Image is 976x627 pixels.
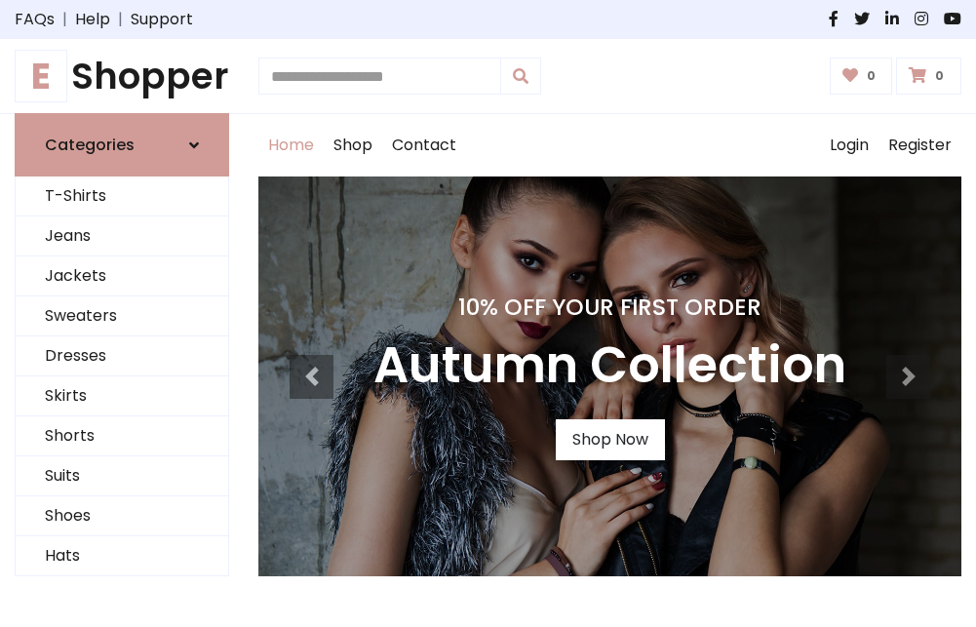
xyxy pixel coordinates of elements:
[16,216,228,256] a: Jeans
[16,336,228,376] a: Dresses
[258,114,324,176] a: Home
[373,336,846,396] h3: Autumn Collection
[830,58,893,95] a: 0
[75,8,110,31] a: Help
[15,50,67,102] span: E
[45,136,135,154] h6: Categories
[16,296,228,336] a: Sweaters
[16,456,228,496] a: Suits
[16,416,228,456] a: Shorts
[16,176,228,216] a: T-Shirts
[862,67,880,85] span: 0
[16,256,228,296] a: Jackets
[15,55,229,98] a: EShopper
[16,536,228,576] a: Hats
[15,55,229,98] h1: Shopper
[110,8,131,31] span: |
[15,113,229,176] a: Categories
[16,496,228,536] a: Shoes
[896,58,961,95] a: 0
[324,114,382,176] a: Shop
[820,114,878,176] a: Login
[131,8,193,31] a: Support
[15,8,55,31] a: FAQs
[16,376,228,416] a: Skirts
[878,114,961,176] a: Register
[55,8,75,31] span: |
[556,419,665,460] a: Shop Now
[930,67,949,85] span: 0
[382,114,466,176] a: Contact
[373,294,846,321] h4: 10% Off Your First Order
